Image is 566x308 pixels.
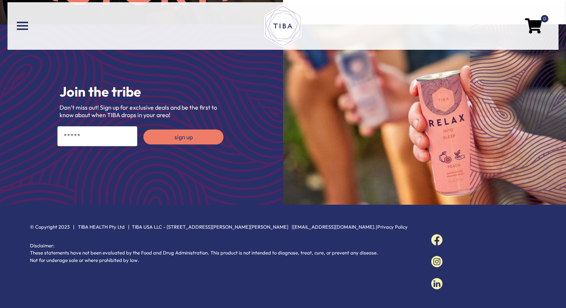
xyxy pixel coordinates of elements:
p: © Copyright 2023 | TIBA HEALTH Pty Ltd | TIBA USA LLC - [STREET_ADDRESS][PERSON_NAME][PERSON_NAME... [30,223,416,231]
input: Email [57,126,137,146]
span: Don’t miss out! Sign up for exclusive deals and be the first to know about when TIBA drops in you... [60,104,217,119]
a: Privacy Policy [377,224,408,230]
p: Disclaimer: These statements have not been evaluated by the Food and Drug Administration. This pr... [30,242,416,264]
a: . [138,257,139,263]
button: sign up [143,129,223,144]
img: Follow us on LinkedIn [431,278,442,289]
img: Follow us on Facebook [431,234,442,246]
span: Join the tribe [60,83,141,100]
img: Follow us on Instagram [431,256,442,267]
a: 0 [525,21,542,30]
span: 0 [541,15,548,22]
span: | [375,224,407,230]
a: [EMAIL_ADDRESS][DOMAIN_NAME] [293,224,374,230]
